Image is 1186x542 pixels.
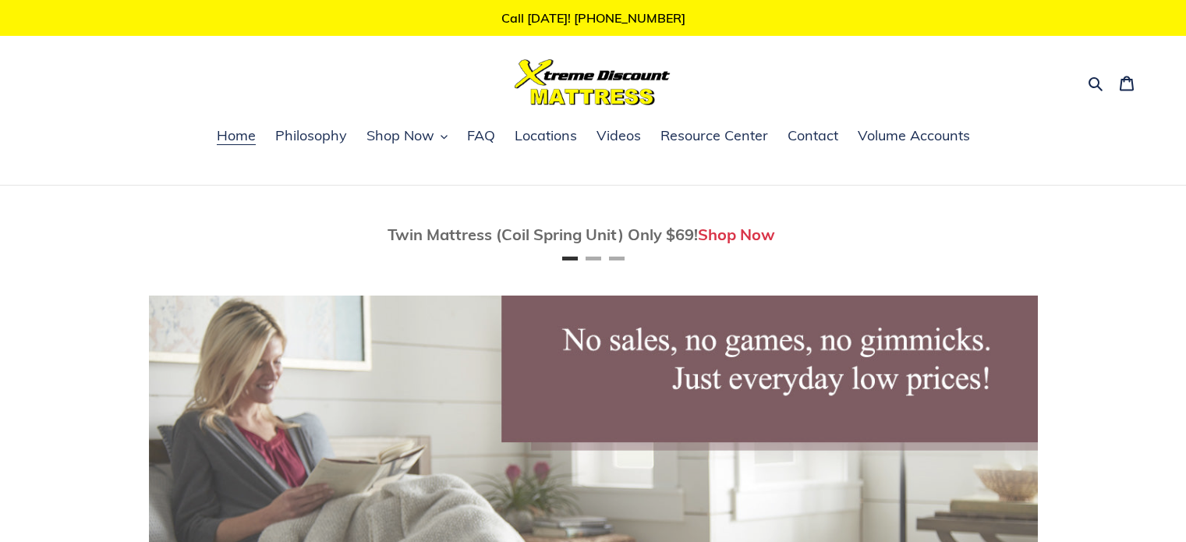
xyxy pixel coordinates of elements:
[653,125,776,148] a: Resource Center
[366,126,434,145] span: Shop Now
[858,126,970,145] span: Volume Accounts
[209,125,264,148] a: Home
[609,257,625,260] button: Page 3
[217,126,256,145] span: Home
[597,126,641,145] span: Videos
[467,126,495,145] span: FAQ
[507,125,585,148] a: Locations
[589,125,649,148] a: Videos
[388,225,698,244] span: Twin Mattress (Coil Spring Unit) Only $69!
[359,125,455,148] button: Shop Now
[562,257,578,260] button: Page 1
[660,126,768,145] span: Resource Center
[586,257,601,260] button: Page 2
[459,125,503,148] a: FAQ
[515,59,671,105] img: Xtreme Discount Mattress
[788,126,838,145] span: Contact
[267,125,355,148] a: Philosophy
[698,225,775,244] a: Shop Now
[780,125,846,148] a: Contact
[850,125,978,148] a: Volume Accounts
[515,126,577,145] span: Locations
[275,126,347,145] span: Philosophy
